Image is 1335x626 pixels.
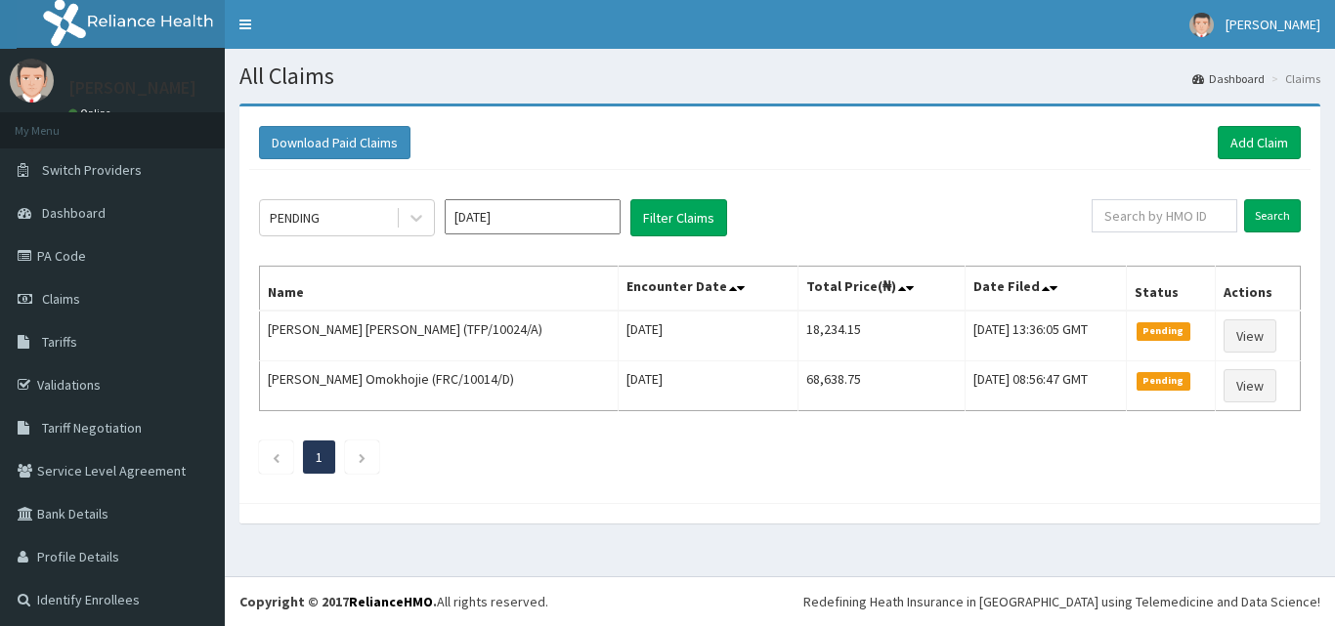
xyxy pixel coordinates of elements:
strong: Copyright © 2017 . [239,593,437,610]
a: View [1224,319,1276,353]
p: [PERSON_NAME] [68,79,196,97]
input: Search [1244,199,1301,232]
td: 18,234.15 [798,311,966,361]
span: Dashboard [42,204,106,222]
th: Status [1127,267,1216,312]
td: [DATE] [618,311,798,361]
a: Online [68,106,115,120]
span: Pending [1137,372,1190,390]
th: Actions [1215,267,1300,312]
td: [PERSON_NAME] Omokhojie (FRC/10014/D) [260,361,619,411]
td: [DATE] 13:36:05 GMT [966,311,1127,361]
a: Page 1 is your current page [316,448,323,466]
span: Tariff Negotiation [42,419,142,437]
img: User Image [1189,13,1214,37]
td: [DATE] [618,361,798,411]
a: Add Claim [1218,126,1301,159]
a: Next page [358,448,366,466]
h1: All Claims [239,63,1320,89]
th: Total Price(₦) [798,267,966,312]
input: Select Month and Year [445,199,621,234]
li: Claims [1267,70,1320,87]
td: [DATE] 08:56:47 GMT [966,361,1127,411]
input: Search by HMO ID [1092,199,1237,232]
span: Switch Providers [42,161,142,179]
a: Dashboard [1192,70,1265,87]
td: 68,638.75 [798,361,966,411]
span: [PERSON_NAME] [1226,16,1320,33]
a: View [1224,369,1276,402]
span: Claims [42,290,80,308]
th: Date Filed [966,267,1127,312]
a: RelianceHMO [349,593,433,610]
footer: All rights reserved. [225,576,1335,626]
span: Pending [1137,322,1190,340]
th: Encounter Date [618,267,798,312]
button: Download Paid Claims [259,126,410,159]
div: PENDING [270,208,320,228]
span: Tariffs [42,333,77,351]
a: Previous page [272,448,280,466]
div: Redefining Heath Insurance in [GEOGRAPHIC_DATA] using Telemedicine and Data Science! [803,592,1320,611]
td: [PERSON_NAME] [PERSON_NAME] (TFP/10024/A) [260,311,619,361]
button: Filter Claims [630,199,727,236]
img: User Image [10,59,54,103]
th: Name [260,267,619,312]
